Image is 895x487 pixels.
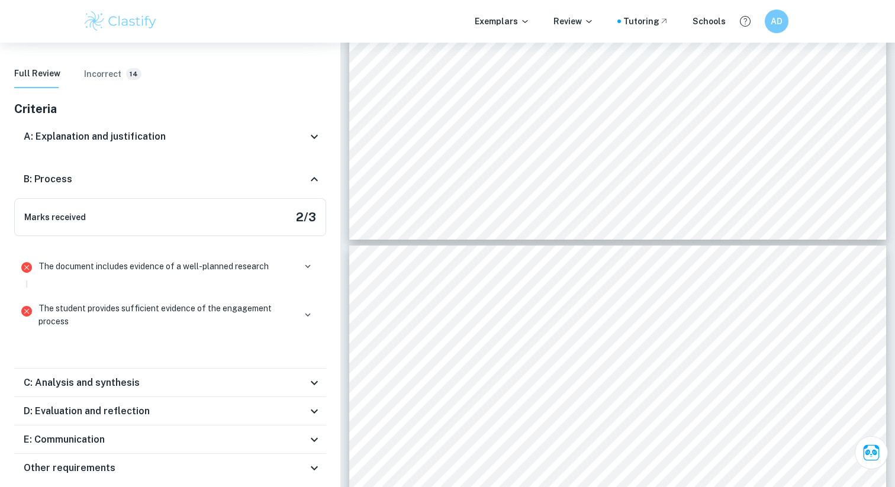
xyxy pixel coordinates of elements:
p: Exemplars [475,15,530,28]
span: 14 [126,70,141,79]
span: responsibility to guarantee fundamental capabilities ([PERSON_NAME] 2009). Literacy, therefore, b... [412,338,864,349]
h5: 2 / 3 [296,208,316,226]
h6: A: Explanation and justification [24,130,166,144]
span: measure of state capacity, citizenship, and sovereignty (Sen 1999). [412,366,672,376]
span: Literacy is a global, political issue, as it functions as both a human right and a cornerstone of [444,33,822,44]
p: Review [553,15,594,28]
p: The document includes evidence of a well-planned research [38,260,269,273]
button: Help and Feedback [735,11,755,31]
h6: C: Analysis and synthesis [24,376,140,390]
h6: E: Communication [24,433,105,447]
a: Tutoring [623,15,669,28]
h6: B: Process [24,172,72,186]
h6: AD [770,15,784,28]
div: A: Explanation and justification [14,122,326,151]
h6: Incorrect [84,67,121,80]
span: largely in the Global South (UNESCO 2022). This gap is political because it reflects not just res... [412,143,822,153]
a: Schools [693,15,726,28]
div: Other requirements [14,454,326,482]
div: E: Communication [14,425,326,454]
span: inclusive and equitable quality education (UN 2025), yet progress remains uneven (UNESCO 2016). [412,88,822,98]
span: (BMC 2021). ASER surveys reveal many Grade 5 students cannot read Grade 2 texts, exposing a deep [412,476,822,486]
button: Ask Clai [855,436,888,469]
span: divides exist; wherein, private schools achieve near-universal literacy, while municipal schools ... [412,421,822,431]
span: scarcity but also questions of legitimacy: whether governments are perceived as fulfilling their [412,311,822,321]
svg: Incorrect [20,260,34,275]
button: AD [765,9,788,33]
div: D: Evaluation and reflection [14,397,326,425]
span: sustainable development (UNESCO 2016). SDG 4 crystallizes this by committing states to provide [412,60,822,71]
svg: Incorrect [20,304,34,318]
div: C: Analysis and synthesis [14,369,326,397]
h5: Criteria [14,100,326,118]
button: Full Review [14,60,60,88]
h6: Marks received [24,211,86,224]
h6: Other requirements [24,461,115,475]
span: Mumbai illustrates these tensions vividly. Despite an overall literacy rate above 86%, sharp [444,394,822,404]
p: The student provides sufficient evidence of the engagement process [38,302,295,328]
img: Clastify logo [83,9,158,33]
div: B: Process [14,160,326,198]
h6: D: Evaluation and reflection [24,404,150,418]
span: UNESCO estimates that more than 763 million adults worldwide still lack basic literacy, concentrated [412,115,822,126]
